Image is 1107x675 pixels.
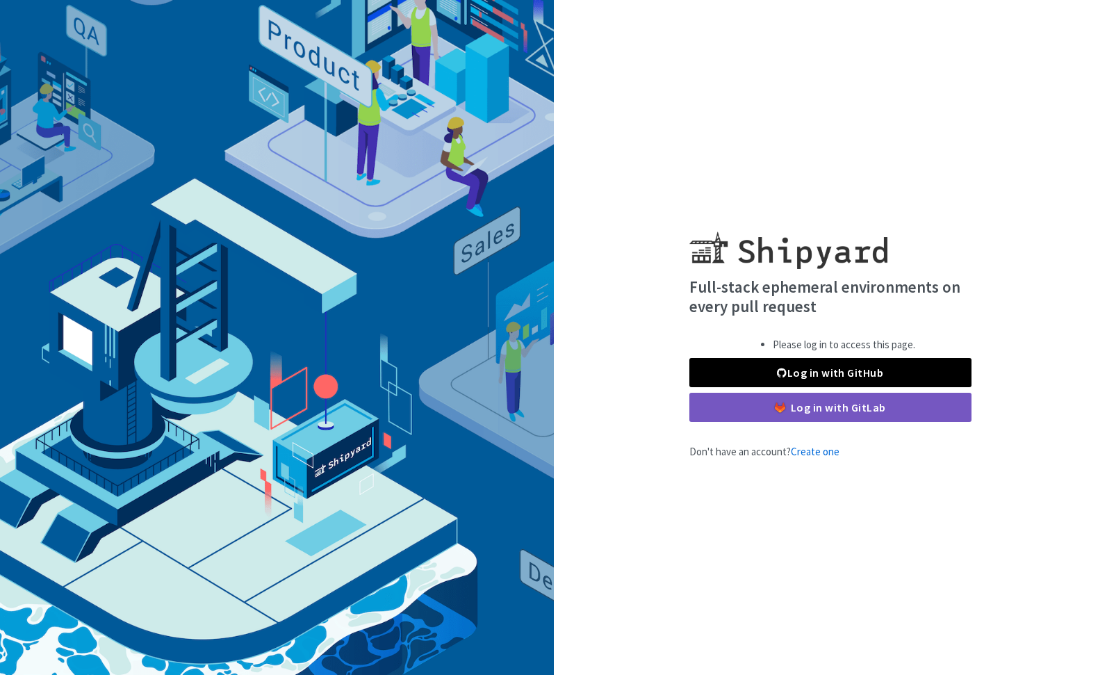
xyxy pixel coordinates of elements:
[791,445,839,458] a: Create one
[773,337,915,353] li: Please log in to access this page.
[689,358,971,387] a: Log in with GitHub
[689,215,887,269] img: Shipyard logo
[775,402,785,413] img: gitlab-color.svg
[689,445,839,458] span: Don't have an account?
[689,277,971,316] h4: Full-stack ephemeral environments on every pull request
[689,393,971,422] a: Log in with GitLab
